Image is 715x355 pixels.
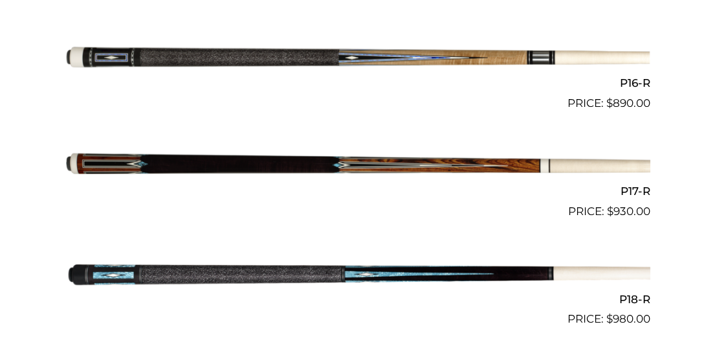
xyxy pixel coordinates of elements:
img: P16-R [65,9,650,106]
bdi: 890.00 [606,97,650,109]
a: P18-R $980.00 [65,225,650,328]
span: $ [606,312,613,325]
bdi: 980.00 [606,312,650,325]
span: $ [607,205,613,218]
a: P16-R $890.00 [65,9,650,111]
img: P17-R [65,117,650,214]
span: $ [606,97,613,109]
bdi: 930.00 [607,205,650,218]
a: P17-R $930.00 [65,117,650,220]
img: P18-R [65,225,650,323]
